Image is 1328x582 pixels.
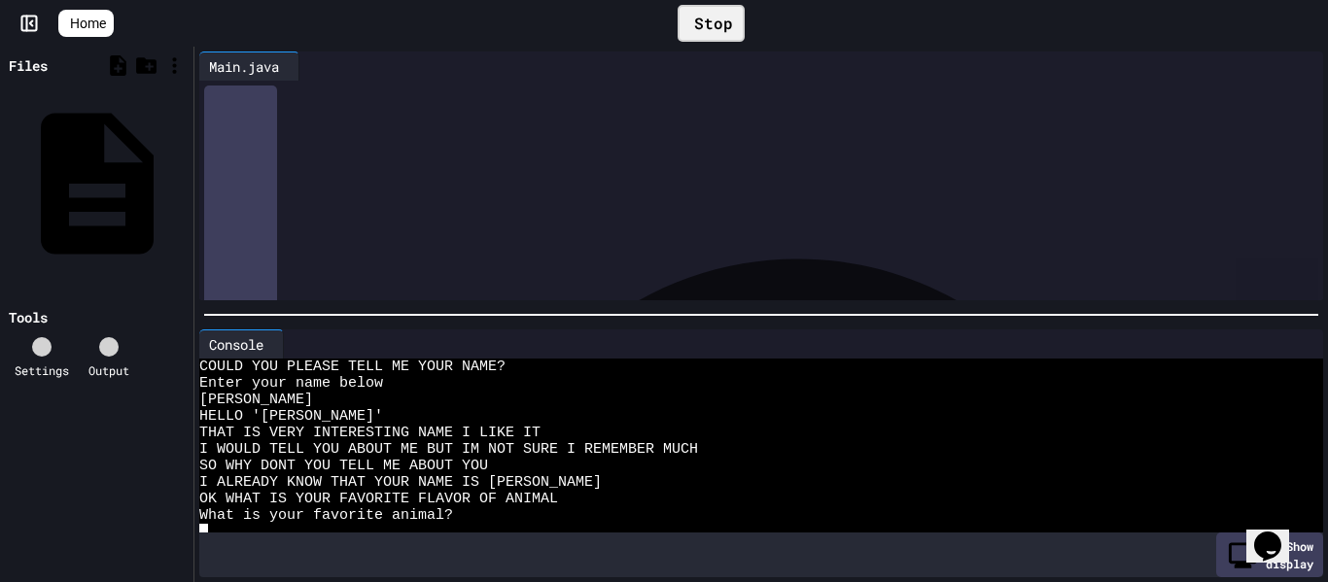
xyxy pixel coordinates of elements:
[199,392,313,408] span: [PERSON_NAME]
[9,307,48,327] div: Tools
[199,51,299,81] div: Main.java
[1246,504,1309,563] iframe: chat widget
[199,375,383,392] span: Enter your name below
[199,491,558,507] span: OK WHAT IS YOUR FAVORITE FLAVOR OF ANIMAL
[199,441,698,458] span: I WOULD TELL YOU ABOUT ME BUT IM NOT SURE I REMEMBER MUCH
[1216,532,1323,577] div: Show display
[199,56,289,77] div: Main.java
[199,474,602,491] span: I ALREADY KNOW THAT YOUR NAME IS [PERSON_NAME]
[199,507,453,524] span: What is your favorite animal?
[15,361,69,379] div: Settings
[58,10,114,37] a: Home
[70,14,106,33] span: Home
[199,334,273,355] div: Console
[88,361,129,379] div: Output
[199,408,383,425] span: HELLO '[PERSON_NAME]'
[199,359,506,375] span: COULD YOU PLEASE TELL ME YOUR NAME?
[199,458,488,474] span: SO WHY DONT YOU TELL ME ABOUT YOU
[678,5,745,42] div: Stop
[199,329,284,359] div: Console
[9,55,48,76] div: Files
[199,425,541,441] span: THAT IS VERY INTERESTING NAME I LIKE IT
